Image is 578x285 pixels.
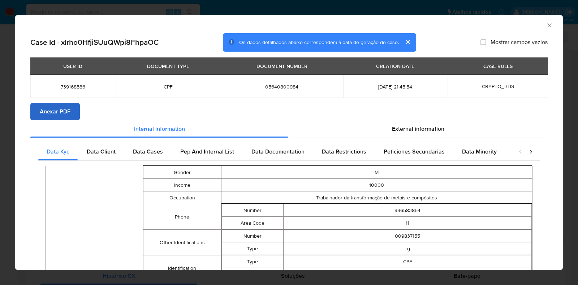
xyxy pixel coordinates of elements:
span: Os dados detalhados abaixo correspondem à data de geração do caso. [239,39,399,46]
span: Data Client [87,147,116,156]
td: Number [221,268,284,281]
td: M [221,166,532,179]
button: Fechar a janela [546,22,552,28]
div: Detailed internal info [38,143,511,160]
button: cerrar [399,33,416,51]
span: External information [392,125,444,133]
td: Identification [143,255,221,281]
td: 05640800984 [284,268,532,281]
div: USER ID [59,60,87,72]
td: 009837155 [284,230,532,242]
td: Area Code [221,217,284,229]
td: Number [221,230,284,242]
td: Phone [143,204,221,230]
span: 739168586 [39,83,107,90]
div: Detailed info [30,120,548,138]
span: Pep And Internal List [180,147,234,156]
span: Peticiones Secundarias [384,147,445,156]
span: Data Cases [133,147,163,156]
h2: Case Id - xlrho0HfjiSUuQWpi8FhpaOC [30,38,159,47]
span: Data Kyc [47,147,69,156]
td: rg [284,242,532,255]
td: CPF [284,255,532,268]
td: Gender [143,166,221,179]
span: Anexar PDF [40,104,70,120]
td: 11 [284,217,532,229]
span: CPF [124,83,212,90]
div: DOCUMENT TYPE [143,60,194,72]
span: 05640800984 [229,83,335,90]
td: Other Identifications [143,230,221,255]
span: Internal information [134,125,185,133]
span: [DATE] 21:45:54 [352,83,439,90]
td: Type [221,242,284,255]
span: Data Minority [462,147,497,156]
td: Trabalhador da transformação de metais e compósitos [221,191,532,204]
span: CRYPTO_BHS [482,83,514,90]
td: 10000 [221,179,532,191]
div: CREATION DATE [372,60,419,72]
td: Type [221,255,284,268]
span: Data Restrictions [322,147,366,156]
td: Number [221,204,284,217]
td: Occupation [143,191,221,204]
div: CASE RULES [479,60,517,72]
td: Income [143,179,221,191]
span: Mostrar campos vazios [491,39,548,46]
button: Anexar PDF [30,103,80,120]
div: closure-recommendation-modal [15,15,563,270]
div: DOCUMENT NUMBER [252,60,312,72]
span: Data Documentation [251,147,305,156]
input: Mostrar campos vazios [480,39,486,45]
td: 996583854 [284,204,532,217]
